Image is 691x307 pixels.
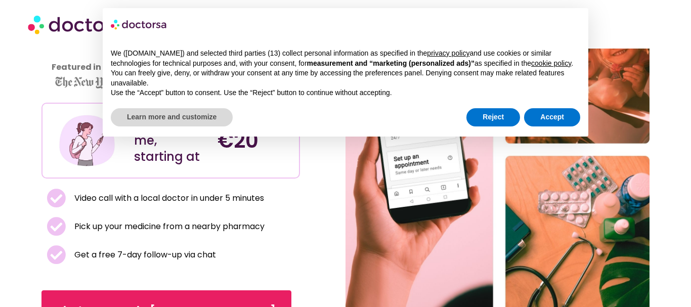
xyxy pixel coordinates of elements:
[218,128,291,153] h4: €20
[72,220,265,234] span: Pick up your medicine from a nearby pharmacy
[531,59,571,67] a: cookie policy
[111,49,580,68] p: We ([DOMAIN_NAME]) and selected third parties (13) collect personal information as specified in t...
[111,68,580,88] p: You can freely give, deny, or withdraw your consent at any time by accessing the preferences pane...
[111,108,233,126] button: Learn more and customize
[524,108,580,126] button: Accept
[466,108,520,126] button: Reject
[72,248,216,262] span: Get a free 7-day follow-up via chat
[58,111,117,170] img: Illustration depicting a young woman in a casual outfit, engaged with her smartphone. She has a p...
[307,59,474,67] strong: measurement and “marketing (personalized ads)”
[72,191,264,205] span: Video call with a local doctor in under 5 minutes
[427,49,469,57] a: privacy policy
[111,16,167,32] img: logo
[52,61,101,73] strong: Featured in
[111,88,580,98] p: Use the “Accept” button to consent. Use the “Reject” button to continue without accepting.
